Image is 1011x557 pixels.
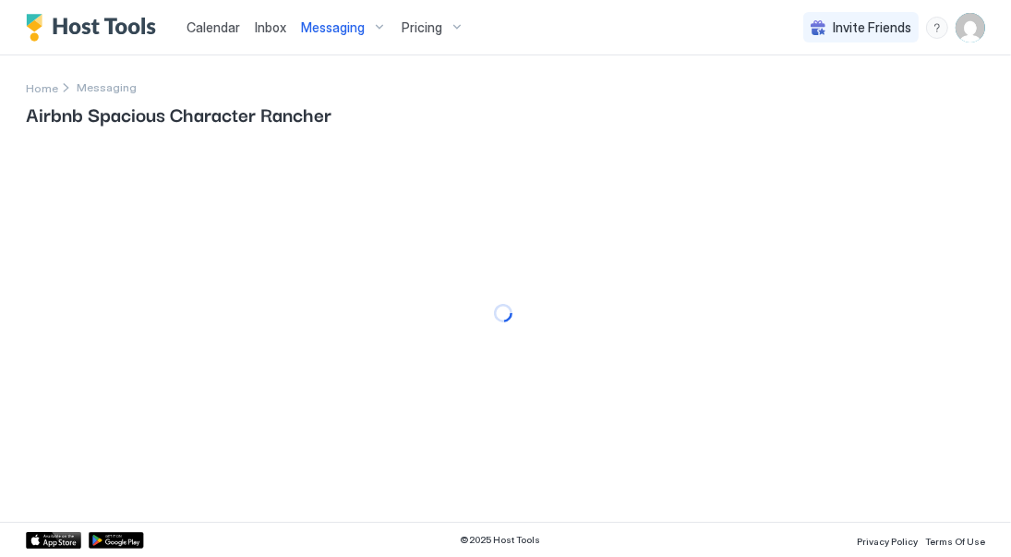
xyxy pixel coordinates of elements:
[833,19,911,36] span: Invite Friends
[26,532,81,549] a: App Store
[956,13,985,42] div: User profile
[301,19,365,36] span: Messaging
[187,19,240,35] span: Calendar
[925,530,985,550] a: Terms Of Use
[89,532,144,549] a: Google Play Store
[26,100,985,127] span: Airbnb Spacious Character Rancher
[857,536,918,547] span: Privacy Policy
[925,536,985,547] span: Terms Of Use
[494,304,512,322] div: loading
[255,19,286,35] span: Inbox
[26,14,164,42] a: Host Tools Logo
[857,530,918,550] a: Privacy Policy
[255,18,286,37] a: Inbox
[26,78,58,97] a: Home
[461,534,541,546] span: © 2025 Host Tools
[926,17,948,39] div: menu
[77,80,137,94] span: Breadcrumb
[26,81,58,95] span: Home
[187,18,240,37] a: Calendar
[26,78,58,97] div: Breadcrumb
[402,19,442,36] span: Pricing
